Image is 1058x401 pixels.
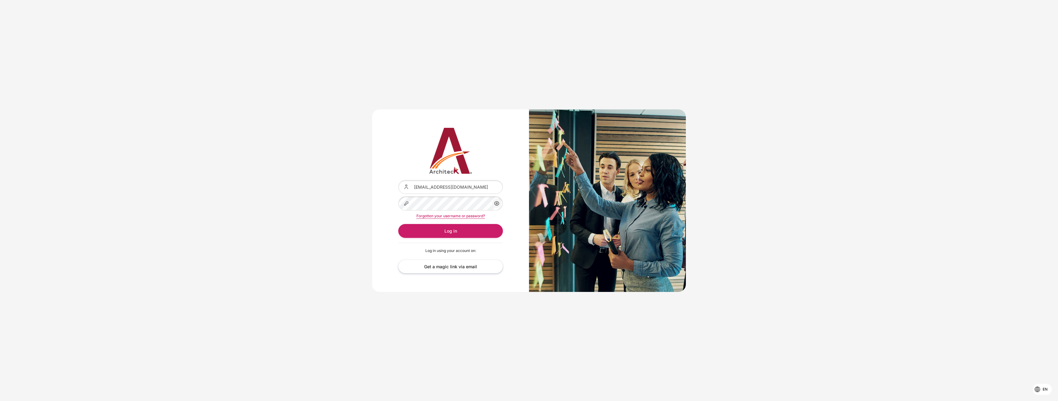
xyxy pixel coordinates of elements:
[398,180,503,194] input: Username or email
[398,128,503,174] a: Architeck 12 Architeck 12
[398,248,503,254] p: Log in using your account on:
[416,214,485,218] a: Forgotten your username or password?
[1043,387,1048,392] span: en
[398,260,503,273] a: Get a magic link via email
[398,128,503,174] img: Architeck 12
[1033,384,1052,395] button: Languages
[398,224,503,238] button: Log in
